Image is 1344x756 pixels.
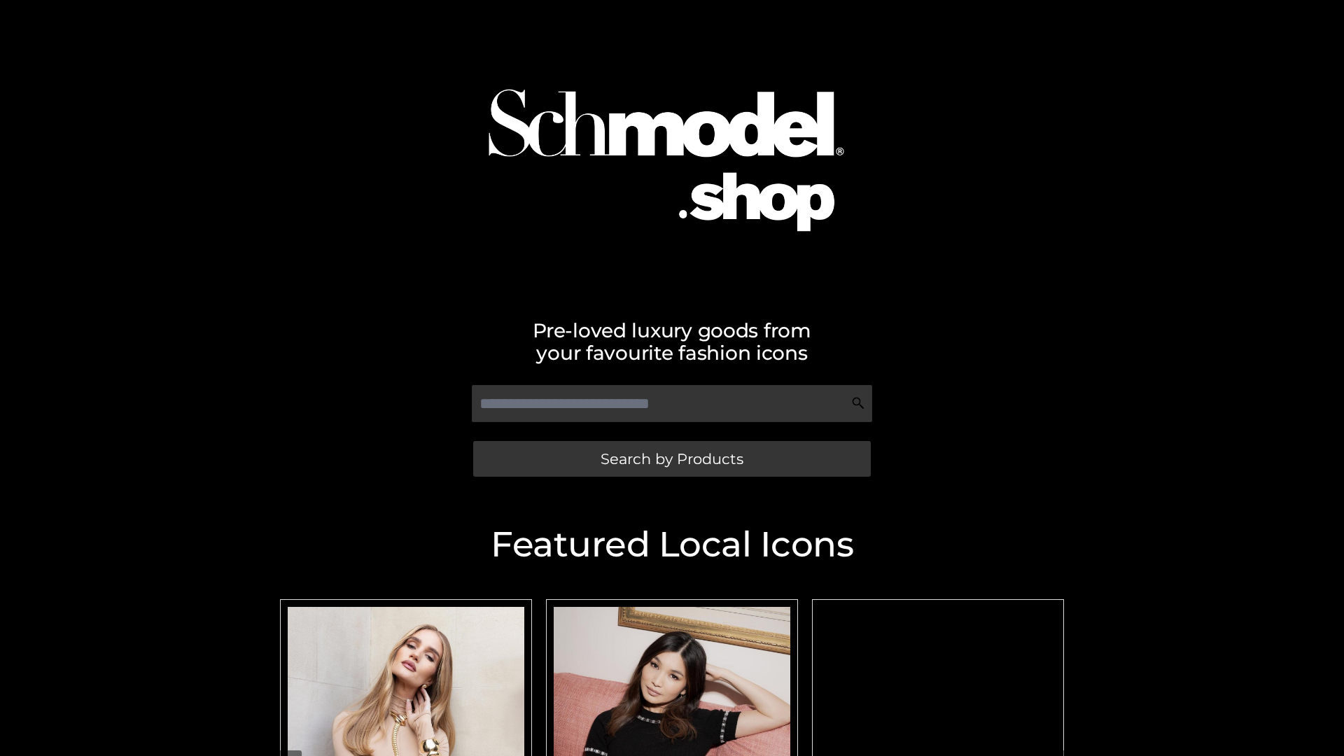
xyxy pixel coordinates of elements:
[473,441,871,477] a: Search by Products
[273,527,1071,562] h2: Featured Local Icons​
[851,396,865,410] img: Search Icon
[273,319,1071,364] h2: Pre-loved luxury goods from your favourite fashion icons
[601,451,743,466] span: Search by Products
